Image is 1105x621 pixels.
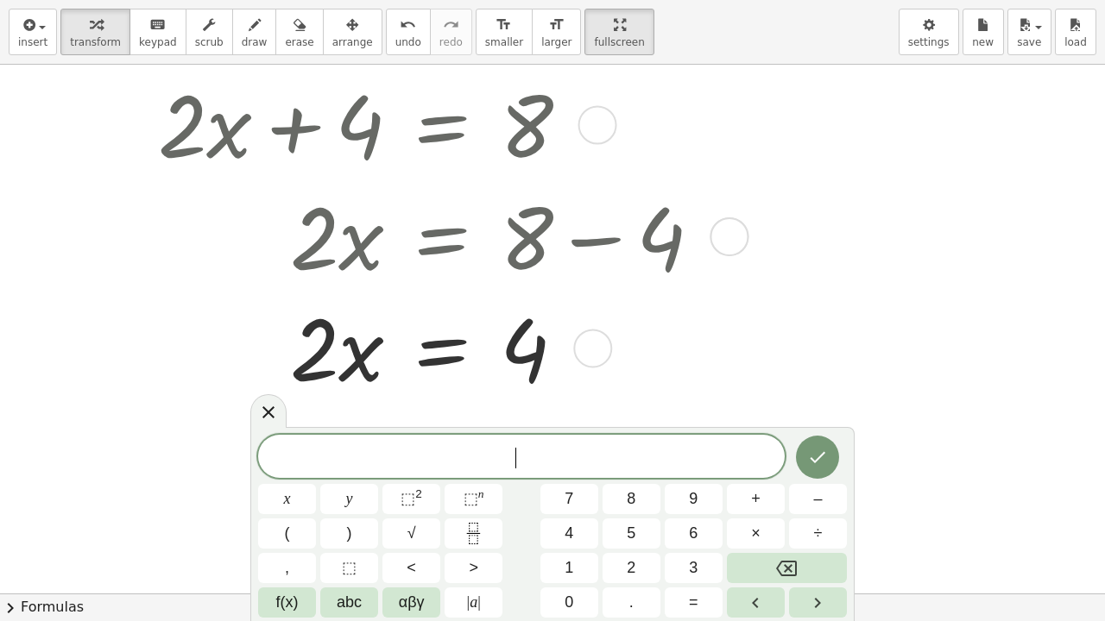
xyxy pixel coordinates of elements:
[407,556,416,580] span: <
[382,484,440,514] button: Squared
[899,9,959,55] button: settings
[629,591,634,614] span: .
[258,553,316,583] button: ,
[1055,9,1096,55] button: load
[963,9,1004,55] button: new
[627,556,635,580] span: 2
[541,36,571,48] span: larger
[276,591,299,614] span: f(x)
[1017,36,1041,48] span: save
[796,436,839,479] button: Done
[627,522,635,545] span: 5
[129,9,186,55] button: keyboardkeypad
[242,36,268,48] span: draw
[789,518,847,549] button: Divide
[908,36,950,48] span: settings
[347,522,352,545] span: )
[548,15,565,35] i: format_size
[540,587,598,618] button: 0
[258,518,316,549] button: (
[814,522,823,545] span: ÷
[382,587,440,618] button: Greek alphabet
[346,487,353,511] span: y
[565,487,573,511] span: 7
[972,36,994,48] span: new
[139,36,177,48] span: keypad
[382,518,440,549] button: Square root
[665,587,723,618] button: Equals
[689,522,698,545] span: 6
[751,522,761,545] span: ×
[399,591,425,614] span: αβγ
[285,522,290,545] span: (
[1007,9,1051,55] button: save
[627,487,635,511] span: 8
[1064,36,1087,48] span: load
[382,553,440,583] button: Less than
[445,518,502,549] button: Fraction
[689,556,698,580] span: 3
[565,522,573,545] span: 4
[9,9,57,55] button: insert
[186,9,233,55] button: scrub
[275,9,323,55] button: erase
[407,522,416,545] span: √
[445,587,502,618] button: Absolute value
[727,484,785,514] button: Plus
[149,15,166,35] i: keyboard
[477,593,481,611] span: |
[532,9,581,55] button: format_sizelarger
[476,9,533,55] button: format_sizesmaller
[603,518,660,549] button: 5
[70,36,121,48] span: transform
[665,518,723,549] button: 6
[395,36,421,48] span: undo
[603,587,660,618] button: .
[469,556,478,580] span: >
[400,15,416,35] i: undo
[727,587,785,618] button: Left arrow
[540,484,598,514] button: 7
[565,591,573,614] span: 0
[689,591,698,614] span: =
[603,553,660,583] button: 2
[320,518,378,549] button: )
[727,518,785,549] button: Times
[540,553,598,583] button: 1
[285,36,313,48] span: erase
[258,484,316,514] button: x
[439,36,463,48] span: redo
[496,15,512,35] i: format_size
[258,587,316,618] button: Functions
[467,593,470,611] span: |
[467,591,481,614] span: a
[813,487,822,511] span: –
[232,9,277,55] button: draw
[415,487,422,500] sup: 2
[332,36,373,48] span: arrange
[284,487,291,511] span: x
[594,36,644,48] span: fullscreen
[195,36,224,48] span: scrub
[751,487,761,511] span: +
[342,556,357,580] span: ⬚
[689,487,698,511] span: 9
[445,484,502,514] button: Superscript
[727,553,847,583] button: Backspace
[401,490,415,507] span: ⬚
[515,448,526,468] span: ​
[337,591,362,614] span: abc
[789,587,847,618] button: Right arrow
[665,484,723,514] button: 9
[60,9,130,55] button: transform
[323,9,382,55] button: arrange
[430,9,472,55] button: redoredo
[285,556,289,580] span: ,
[386,9,431,55] button: undoundo
[320,484,378,514] button: y
[445,553,502,583] button: Greater than
[320,587,378,618] button: Alphabet
[320,553,378,583] button: Placeholder
[665,553,723,583] button: 3
[443,15,459,35] i: redo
